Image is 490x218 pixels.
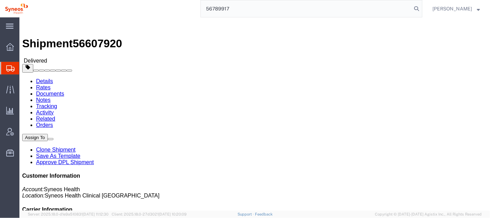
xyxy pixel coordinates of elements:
span: Copyright © [DATE]-[DATE] Agistix Inc., All Rights Reserved [375,211,482,217]
span: [DATE] 10:20:09 [158,212,187,216]
iframe: FS Legacy Container [19,17,490,211]
button: [PERSON_NAME] [432,5,480,13]
span: [DATE] 11:12:30 [83,212,109,216]
span: Julie Ryan [432,5,472,13]
span: Server: 2025.18.0-d1e9a510831 [28,212,109,216]
a: Support [238,212,255,216]
input: Search for shipment number, reference number [201,0,412,17]
img: logo [5,3,28,14]
span: Client: 2025.18.0-27d3021 [112,212,187,216]
a: Feedback [255,212,273,216]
